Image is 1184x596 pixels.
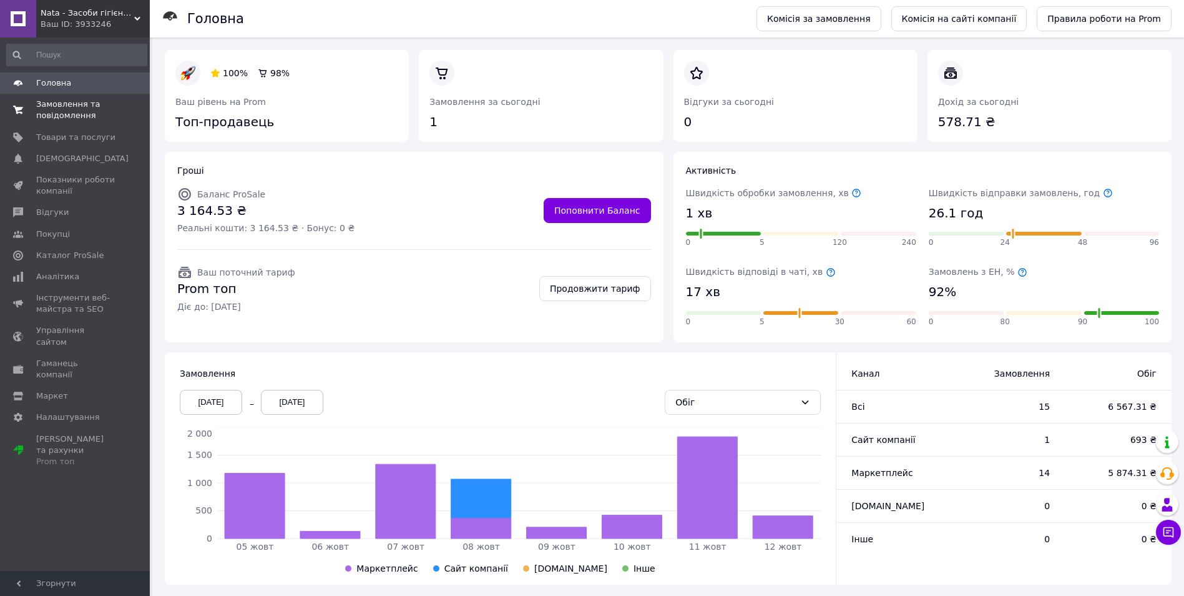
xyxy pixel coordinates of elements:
span: 96 [1150,237,1159,248]
tspan: 06 жовт [311,542,349,552]
span: Замовлень з ЕН, % [929,267,1027,277]
span: 6 567.31 ₴ [1075,400,1157,413]
span: Каталог ProSale [36,250,104,261]
span: 100 [1145,317,1159,327]
span: Обіг [1075,367,1157,380]
span: 80 [1001,317,1010,327]
span: 0 [963,533,1050,545]
button: Чат з покупцем [1156,520,1181,545]
span: 5 [760,317,765,327]
tspan: 12 жовт [765,542,802,552]
span: 1 [963,434,1050,446]
h1: Головна [187,11,244,26]
span: 24 [1001,237,1010,248]
span: Діє до: [DATE] [177,300,295,313]
span: Інше [634,564,655,574]
tspan: 11 жовт [689,542,727,552]
input: Пошук [6,44,147,66]
span: 240 [902,237,916,248]
span: Інше [851,534,873,544]
span: Prom топ [177,280,295,298]
span: 26.1 год [929,204,983,222]
span: Сайт компанії [444,564,508,574]
span: 0 [686,317,691,327]
span: 0 [929,237,934,248]
span: Замовлення [963,367,1050,380]
div: Prom топ [36,456,115,467]
span: 1 хв [686,204,713,222]
tspan: 0 [207,534,212,544]
span: 0 ₴ [1075,500,1157,512]
tspan: 09 жовт [538,542,575,552]
a: Правила роботи на Prom [1037,6,1172,31]
span: Товари та послуги [36,132,115,143]
span: Швидкість відповіді в чаті, хв [686,267,836,277]
span: Відгуки [36,207,69,218]
span: Маркетплейс [851,468,912,478]
span: 0 [686,237,691,248]
span: Канал [851,369,879,379]
span: Гроші [177,166,204,176]
span: Маркетплейс [356,564,418,574]
span: Реальні кошти: 3 164.53 ₴ · Бонус: 0 ₴ [177,222,355,234]
span: Замовлення [180,369,235,379]
span: 100% [223,68,248,78]
span: Сайт компанії [851,435,915,445]
span: [DOMAIN_NAME] [534,564,607,574]
span: 30 [835,317,844,327]
span: 14 [963,467,1050,479]
a: Комісія на сайті компанії [891,6,1027,31]
span: Показники роботи компанії [36,174,115,197]
span: Швидкість обробки замовлення, хв [686,188,862,198]
div: [DATE] [261,390,323,415]
tspan: 1 500 [187,450,212,460]
a: Поповнити Баланс [544,198,651,223]
span: 0 ₴ [1075,533,1157,545]
span: Маркет [36,390,68,402]
span: Замовлення та повідомлення [36,99,115,121]
span: Гаманець компанії [36,358,115,380]
span: 0 [963,500,1050,512]
span: 15 [963,400,1050,413]
span: Налаштування [36,412,100,423]
span: Аналітика [36,271,79,282]
span: Управління сайтом [36,325,115,347]
tspan: 08 жовт [462,542,500,552]
span: Активність [686,166,736,176]
div: Обіг [675,395,795,409]
tspan: 07 жовт [387,542,424,552]
tspan: 10 жовт [614,542,651,552]
tspan: 500 [195,505,212,515]
span: Баланс ProSale [197,189,265,199]
span: Головна [36,77,71,89]
span: 48 [1078,237,1087,248]
span: [DEMOGRAPHIC_DATA] [36,153,129,164]
span: [DOMAIN_NAME] [851,501,924,511]
span: 90 [1078,317,1087,327]
tspan: 2 000 [187,429,212,439]
span: Всi [851,402,864,412]
span: Nata - Засоби гігієни та косметика [41,7,134,19]
tspan: 1 000 [187,478,212,488]
span: 17 хв [686,283,720,301]
span: 0 [929,317,934,327]
tspan: 05 жовт [237,542,274,552]
span: Ваш поточний тариф [197,267,295,277]
span: Інструменти веб-майстра та SEO [36,292,115,315]
span: 120 [833,237,847,248]
span: Покупці [36,229,70,240]
span: Швидкість відправки замовлень, год [929,188,1113,198]
span: 5 874.31 ₴ [1075,467,1157,479]
span: 693 ₴ [1075,434,1157,446]
span: 92% [929,283,956,301]
span: 60 [906,317,916,327]
a: Продовжити тариф [539,276,651,301]
span: [PERSON_NAME] та рахунки [36,434,115,468]
div: [DATE] [180,390,242,415]
span: 3 164.53 ₴ [177,202,355,220]
a: Комісія за замовлення [756,6,881,31]
span: 5 [760,237,765,248]
div: Ваш ID: 3933246 [41,19,150,30]
span: 98% [270,68,290,78]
